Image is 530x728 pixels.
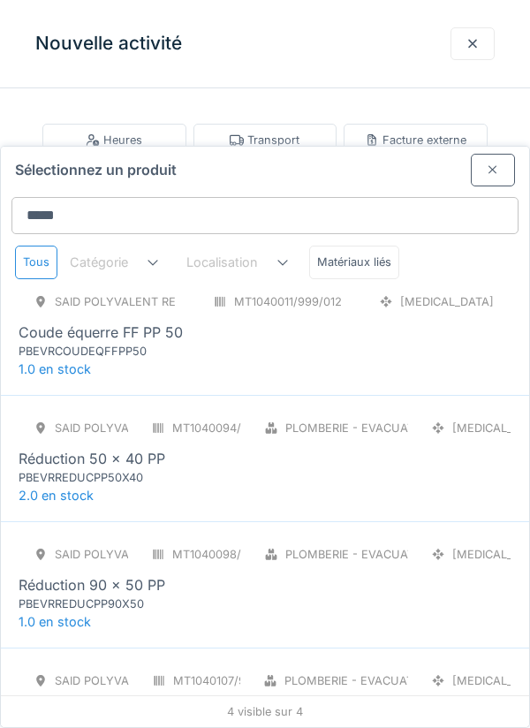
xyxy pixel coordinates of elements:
div: SAID polyvalent RE [55,420,176,436]
div: Matériaux liés [309,246,399,278]
div: Transport [230,132,299,148]
div: MT1040107/999/012 [173,672,283,689]
span: 2.0 en stock [19,488,94,503]
div: PBEVRREDUCPP50X40 [19,469,231,486]
div: Facture externe [365,132,466,148]
div: Réduction 90 x 50 PP [19,574,165,595]
div: SAID polyvalent RE [55,293,176,310]
div: Heures [86,132,142,148]
div: MT1040011/999/012 [234,293,342,310]
div: PBEVRCOUDEQFFPP50 [19,343,231,360]
div: SAID polyvalent RE [55,672,176,689]
div: Localisation [186,253,283,272]
div: Réduction 50 x 40 PP [19,448,165,469]
div: Plomberie - Evacuation raccord [285,420,493,436]
div: MT1040098/999/012 [172,546,285,563]
div: Catégorie [70,253,153,272]
div: 4 visible sur 4 [1,695,529,727]
h3: Nouvelle activité [35,33,182,55]
div: PBEVRREDUCPP90X50 [19,595,231,612]
div: Sélectionnez un produit [1,147,529,186]
div: Coude équerre FF PP 50 [19,322,183,343]
div: Plomberie - Evacuation raccord [284,672,492,689]
div: Tous [15,246,57,278]
span: 1.0 en stock [19,614,91,629]
div: MT1040094/999/012 [172,420,285,436]
div: Plomberie - Evacuation raccord [285,546,493,563]
div: [MEDICAL_DATA] [400,293,494,310]
span: 1.0 en stock [19,361,91,376]
div: SAID polyvalent RE [55,546,176,563]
